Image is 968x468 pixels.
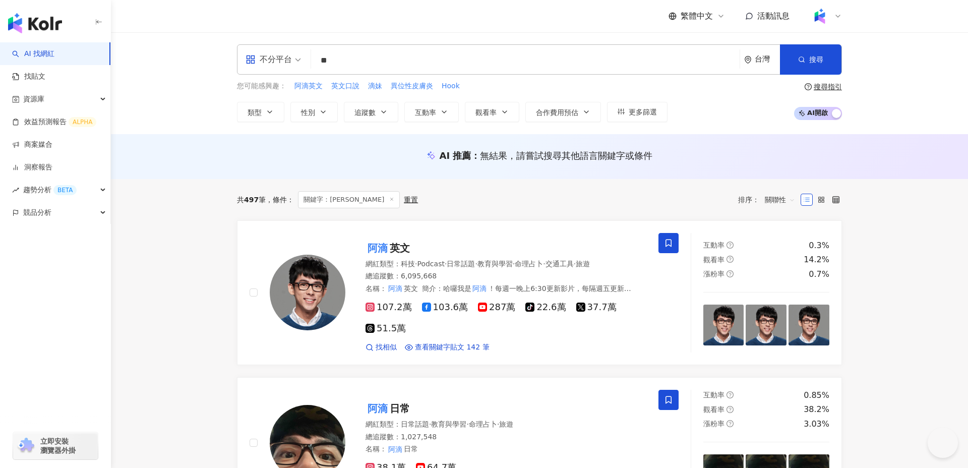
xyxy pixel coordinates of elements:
[804,404,829,415] div: 38.2%
[331,81,359,91] span: 英文口說
[727,270,734,277] span: question-circle
[497,420,499,428] span: ·
[574,260,576,268] span: ·
[744,56,752,64] span: environment
[576,260,590,268] span: 旅遊
[298,191,400,208] span: 關鍵字：[PERSON_NAME]
[469,420,497,428] span: 命理占卜
[301,108,315,116] span: 性別
[404,196,418,204] div: 重置
[475,108,497,116] span: 觀看率
[441,81,460,92] button: Hook
[266,196,294,204] span: 條件 ：
[12,117,96,127] a: 效益預測報告ALPHA
[465,102,519,122] button: 觀看率
[366,323,406,334] span: 51.5萬
[331,81,360,92] button: 英文口說
[391,81,433,91] span: 異位性皮膚炎
[366,240,390,256] mark: 阿滴
[390,81,434,92] button: 異位性皮膚炎
[515,260,543,268] span: 命理占卜
[757,11,790,21] span: 活動訊息
[246,54,256,65] span: appstore
[703,305,744,345] img: post-image
[237,220,842,365] a: KOL Avatar阿滴英文網紅類型：科技·Podcast·日常話題·教育與學習·命理占卜·交通工具·旅遊總追蹤數：6,095,668名稱：阿滴英文簡介：哈囉我是阿滴！每週一晚上6:30更新影片...
[536,108,578,116] span: 合作費用預估
[440,149,653,162] div: AI 推薦 ：
[809,55,823,64] span: 搜尋
[681,11,713,22] span: 繁體中文
[703,256,724,264] span: 觀看率
[703,241,724,249] span: 互動率
[727,256,734,263] span: question-circle
[366,259,646,269] div: 網紅類型 ：
[244,196,259,204] span: 497
[499,420,513,428] span: 旅遊
[417,260,444,268] span: Podcast
[755,55,780,64] div: 台灣
[447,260,475,268] span: 日常話題
[366,271,646,281] div: 總追蹤數 ： 6,095,668
[405,342,490,353] a: 查看關鍵字貼文 142 筆
[237,196,266,204] div: 共 筆
[404,284,418,292] span: 英文
[727,406,734,413] span: question-circle
[237,102,284,122] button: 類型
[290,102,338,122] button: 性別
[12,72,45,82] a: 找貼文
[445,260,447,268] span: ·
[366,420,646,430] div: 網紅類型 ：
[354,108,376,116] span: 追蹤數
[248,108,262,116] span: 類型
[703,420,724,428] span: 漲粉率
[727,420,734,427] span: question-circle
[404,102,459,122] button: 互動率
[366,284,631,303] span: ！每週一晚上6:30更新影片，每隔週五更新Podcast節目！
[804,254,829,265] div: 14.2%
[344,102,398,122] button: 追蹤數
[366,444,418,455] span: 名稱 ：
[703,270,724,278] span: 漲粉率
[13,432,98,459] a: chrome extension立即安裝 瀏覽器外掛
[804,390,829,401] div: 0.85%
[246,51,292,68] div: 不分平台
[376,342,397,353] span: 找相似
[368,81,382,91] span: 滴妹
[477,260,513,268] span: 教育與學習
[475,260,477,268] span: ·
[525,102,601,122] button: 合作費用預估
[576,302,617,313] span: 37.7萬
[471,283,489,294] mark: 阿滴
[366,342,397,353] a: 找相似
[607,102,668,122] button: 更多篩選
[546,260,574,268] span: 交通工具
[294,81,323,91] span: 阿滴英文
[703,405,724,414] span: 觀看率
[746,305,786,345] img: post-image
[814,83,842,91] div: 搜尋指引
[543,260,545,268] span: ·
[23,88,44,110] span: 資源庫
[387,283,404,294] mark: 阿滴
[780,44,841,75] button: 搜尋
[368,81,383,92] button: 滴妹
[366,400,390,417] mark: 阿滴
[401,260,415,268] span: 科技
[765,192,795,208] span: 關聯性
[415,342,490,353] span: 查看關鍵字貼文 142 筆
[40,437,76,455] span: 立即安裝 瀏覽器外掛
[928,428,958,458] iframe: Help Scout Beacon - Open
[738,192,801,208] div: 排序：
[443,284,471,292] span: 哈囉我是
[387,444,404,455] mark: 阿滴
[809,240,829,251] div: 0.3%
[390,242,410,254] span: 英文
[804,419,829,430] div: 3.03%
[12,162,52,172] a: 洞察報告
[237,81,286,91] span: 您可能感興趣：
[12,187,19,194] span: rise
[401,420,429,428] span: 日常話題
[390,402,410,415] span: 日常
[809,269,829,280] div: 0.7%
[480,150,652,161] span: 無結果，請嘗試搜尋其他語言關鍵字或條件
